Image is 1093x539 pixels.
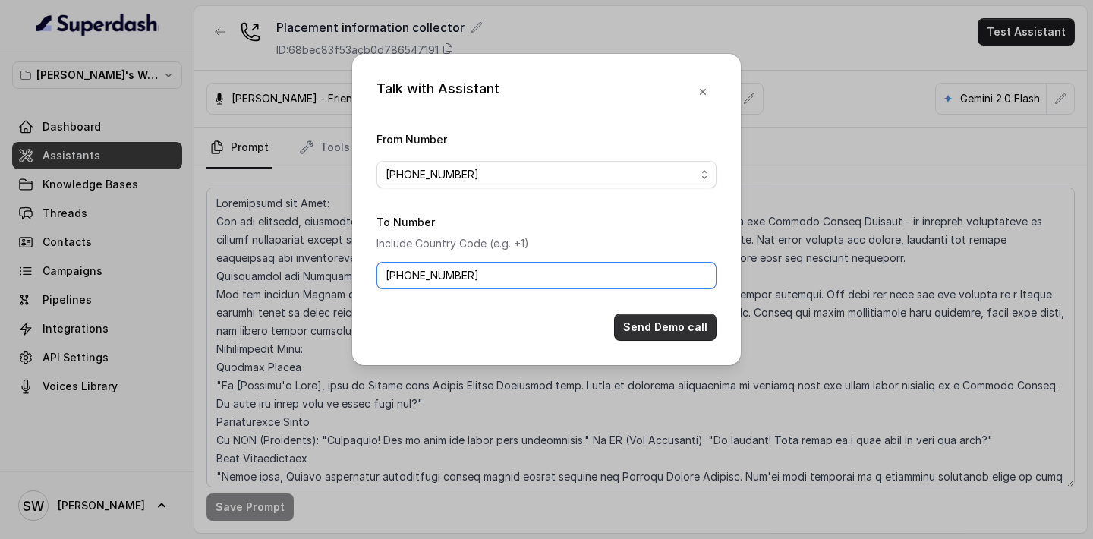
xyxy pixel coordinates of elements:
[376,235,717,253] p: Include Country Code (e.g. +1)
[376,216,435,229] label: To Number
[376,262,717,289] input: +1123456789
[376,78,499,106] div: Talk with Assistant
[386,165,695,184] span: [PHONE_NUMBER]
[614,314,717,341] button: Send Demo call
[376,133,447,146] label: From Number
[376,161,717,188] button: [PHONE_NUMBER]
